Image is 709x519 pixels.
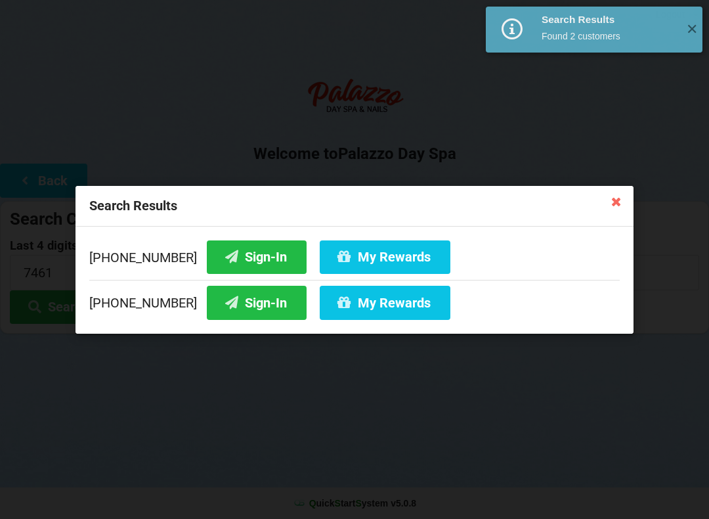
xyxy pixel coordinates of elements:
div: Search Results [75,186,634,227]
button: Sign-In [207,240,307,273]
div: [PHONE_NUMBER] [89,279,620,319]
button: My Rewards [320,286,450,319]
div: Found 2 customers [542,30,676,43]
div: [PHONE_NUMBER] [89,240,620,279]
div: Search Results [542,13,676,26]
button: My Rewards [320,240,450,273]
button: Sign-In [207,286,307,319]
